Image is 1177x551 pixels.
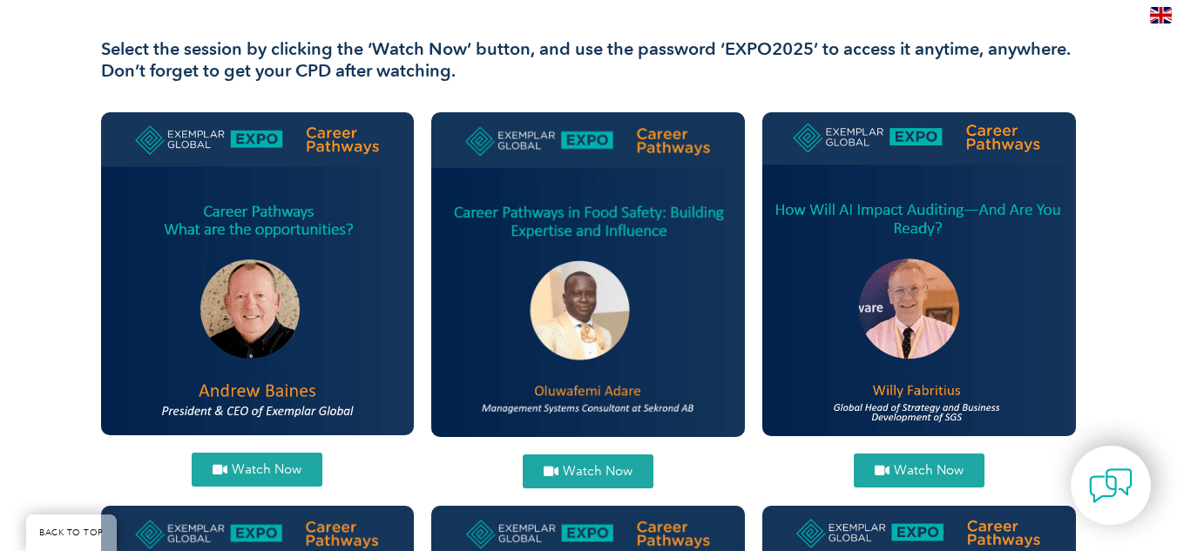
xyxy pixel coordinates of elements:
[523,454,653,488] a: Watch Now
[232,463,301,476] span: Watch Now
[1089,464,1133,507] img: contact-chat.png
[1150,7,1172,24] img: en
[431,112,745,436] img: Oluwafemi
[762,112,1076,436] img: willy
[854,454,984,487] a: Watch Now
[192,453,322,487] a: Watch Now
[563,465,632,478] span: Watch Now
[26,514,117,551] a: BACK TO TOP
[101,38,1077,82] h3: Select the session by clicking the ‘Watch Now’ button, and use the password ‘EXPO2025’ to access ...
[101,112,415,435] img: andrew
[894,464,964,477] span: Watch Now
